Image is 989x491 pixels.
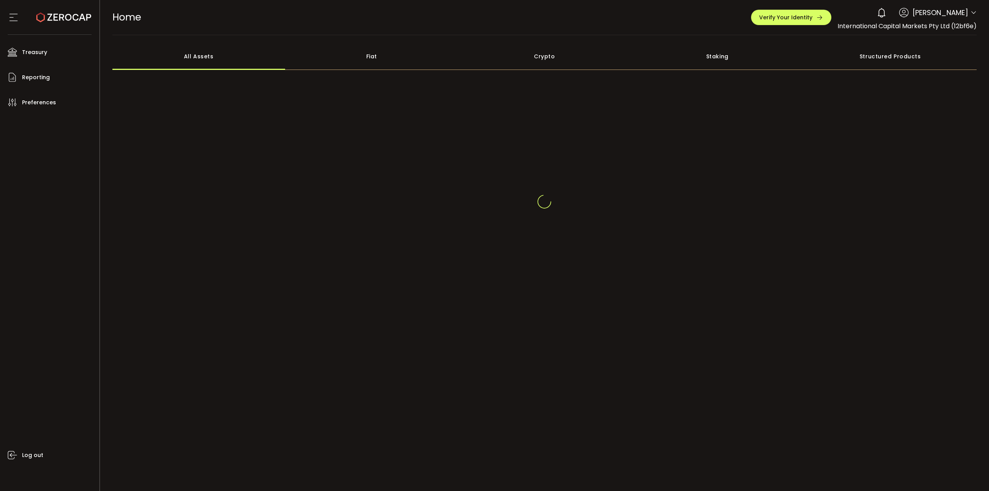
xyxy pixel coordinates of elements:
span: Verify Your Identity [759,15,812,20]
button: Verify Your Identity [751,10,831,25]
div: All Assets [112,43,285,70]
span: [PERSON_NAME] [913,7,968,18]
div: Structured Products [804,43,977,70]
span: International Capital Markets Pty Ltd (12bf6e) [838,22,977,31]
div: Staking [631,43,804,70]
div: Crypto [458,43,631,70]
div: Fiat [285,43,458,70]
span: Home [112,10,141,24]
span: Treasury [22,47,47,58]
span: Reporting [22,72,50,83]
span: Log out [22,450,43,461]
span: Preferences [22,97,56,108]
